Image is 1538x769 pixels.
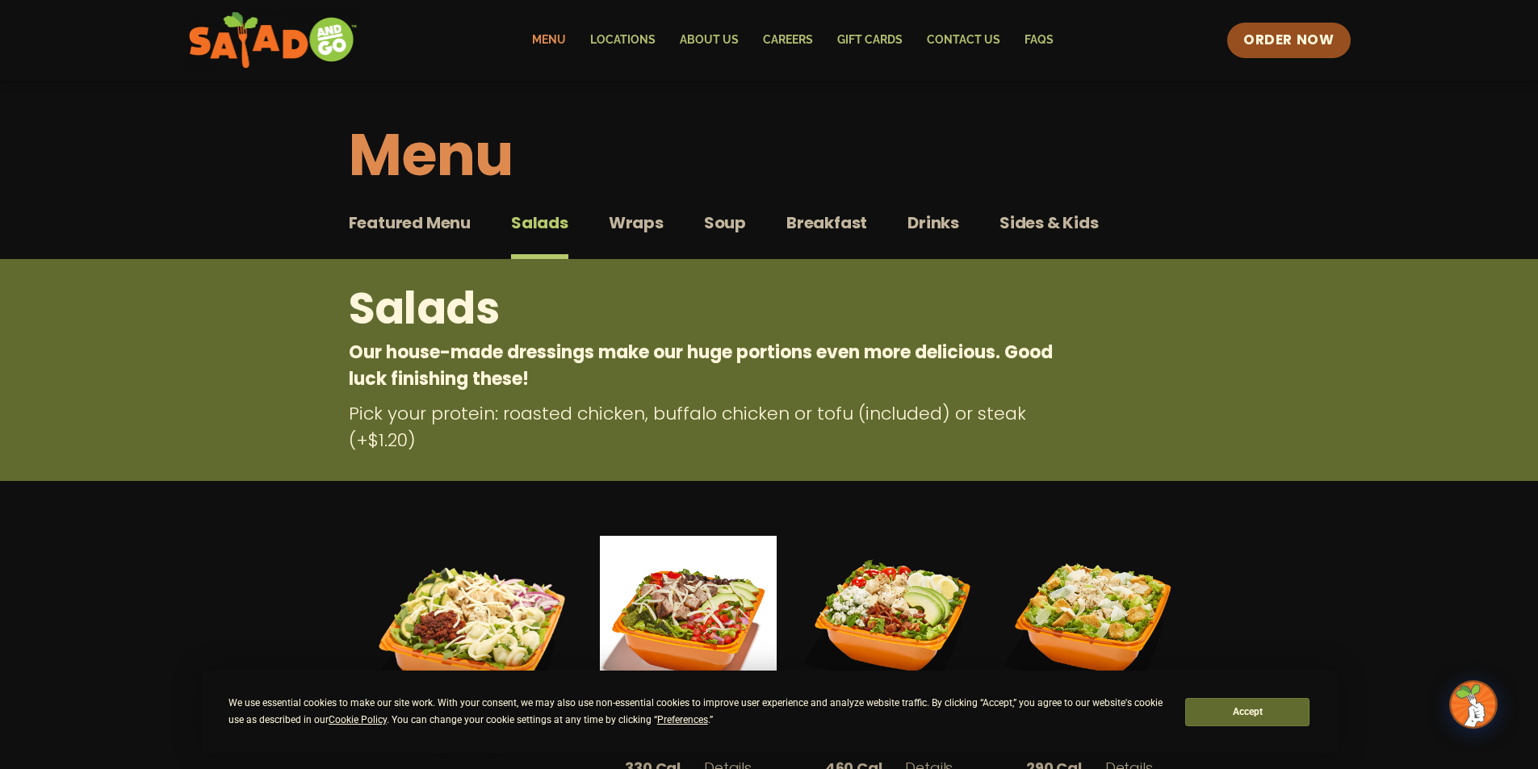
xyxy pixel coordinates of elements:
[1243,31,1334,50] span: ORDER NOW
[907,211,959,235] span: Drinks
[201,671,1338,753] div: Cookie Consent Prompt
[1227,23,1350,58] a: ORDER NOW
[1012,22,1066,59] a: FAQs
[361,536,576,751] img: Product photo for Tuscan Summer Salad
[609,211,664,235] span: Wraps
[600,536,776,712] img: Product photo for Fajita Salad
[349,276,1060,341] h2: Salads
[520,22,578,59] a: Menu
[668,22,751,59] a: About Us
[349,400,1067,453] p: Pick your protein: roasted chicken, buffalo chicken or tofu (included) or steak (+$1.20)
[511,211,568,235] span: Salads
[1451,682,1496,727] img: wpChatIcon
[520,22,1066,59] nav: Menu
[349,211,471,235] span: Featured Menu
[1185,698,1310,726] button: Accept
[751,22,825,59] a: Careers
[657,714,708,725] span: Preferences
[228,695,1166,729] div: We use essential cookies to make our site work. With your consent, we may also use non-essential ...
[825,22,915,59] a: GIFT CARDS
[349,205,1190,260] div: Tabbed content
[704,211,746,235] span: Soup
[188,8,358,73] img: new-SAG-logo-768×292
[801,536,977,712] img: Product photo for Cobb Salad
[349,111,1190,199] h1: Menu
[578,22,668,59] a: Locations
[786,211,867,235] span: Breakfast
[329,714,387,725] span: Cookie Policy
[915,22,1012,59] a: Contact Us
[1001,536,1177,712] img: Product photo for Caesar Salad
[999,211,1099,235] span: Sides & Kids
[349,339,1060,392] p: Our house-made dressings make our huge portions even more delicious. Good luck finishing these!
